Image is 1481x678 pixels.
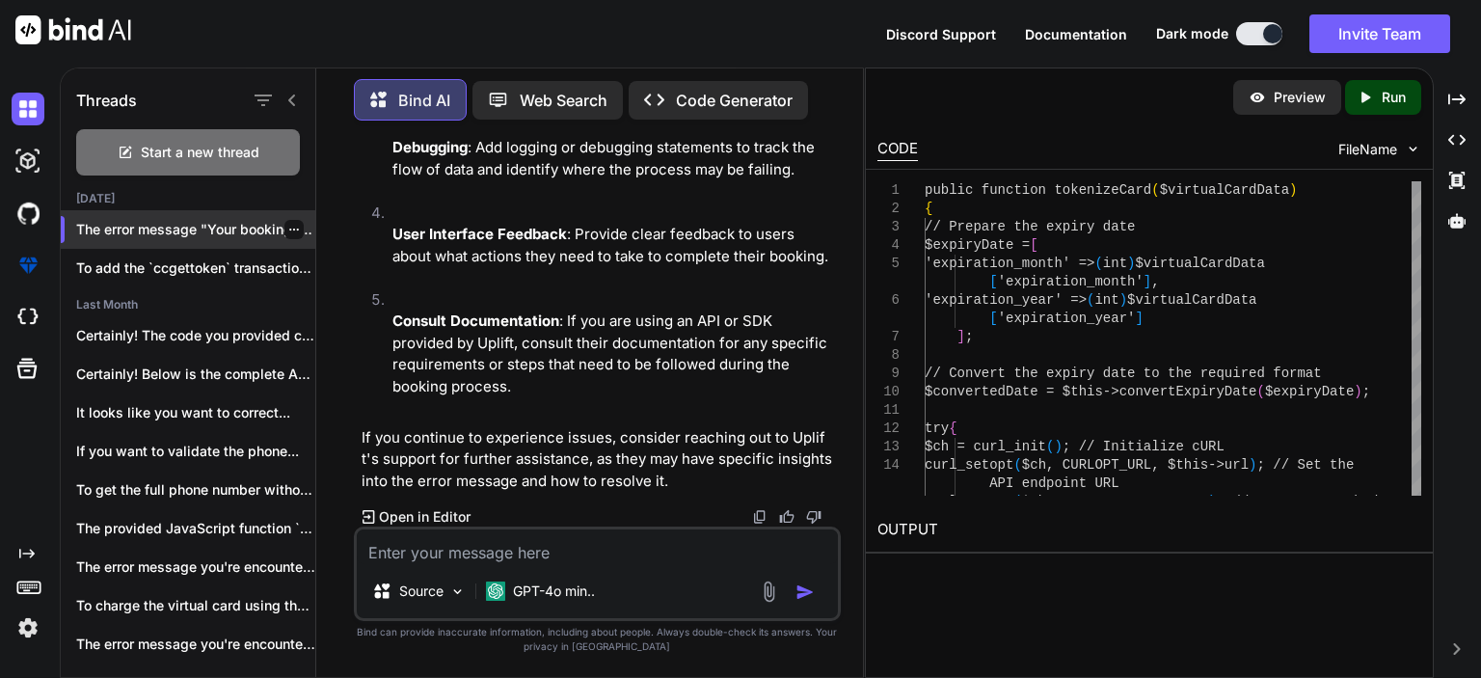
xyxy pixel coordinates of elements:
p: GPT-4o min.. [513,582,595,601]
p: Certainly! The code you provided can be... [76,326,315,345]
h2: [DATE] [61,191,315,206]
span: , [1151,274,1159,289]
p: Open in Editor [379,507,471,527]
img: premium [12,249,44,282]
span: ( [1095,256,1103,271]
img: settings [12,611,44,644]
span: ) [1289,182,1297,198]
img: Bind AI [15,15,131,44]
img: darkAi-studio [12,145,44,177]
span: ( [1046,439,1054,454]
div: 6 [877,291,900,310]
span: // Prepare the expiry date [925,219,1135,234]
h2: Last Month [61,297,315,312]
span: $convertedDate = $this->convertExpiryDate [925,384,1256,399]
strong: User Interface Feedback [392,225,567,243]
span: $expiryDate = [925,237,1030,253]
div: CODE [877,138,918,161]
h1: Threads [76,89,137,112]
span: ; [965,329,973,344]
span: public function tokenizeCard [925,182,1151,198]
span: [ [989,274,997,289]
img: GPT-4o mini [486,582,505,601]
p: The provided JavaScript function `myOnChangeCallback` is designed... [76,519,315,538]
span: ; // Initialize cURL [1063,439,1225,454]
span: curl_setopt [925,494,1013,509]
span: ; // Set the [1257,457,1355,473]
p: : Add logging or debugging statements to track the flow of data and identify where the process ma... [392,137,837,180]
p: To charge the virtual card using the... [76,596,315,615]
img: like [779,509,794,525]
span: ; [1362,384,1370,399]
span: $virtualCardData [1136,256,1265,271]
h2: OUTPUT [866,507,1433,553]
p: Bind can provide inaccurate information, including about people. Always double-check its answers.... [354,625,841,654]
span: ( [1151,182,1159,198]
span: ) [1354,384,1361,399]
img: attachment [758,581,780,603]
div: 4 [877,236,900,255]
p: : If you are using an API or SDK provided by Uplift, consult their documentation for any specific... [392,311,837,397]
span: $ch, CURLOPT_POST, true [1022,494,1208,509]
p: Bind AI [398,89,450,112]
p: To add the `ccgettoken` transaction type... [76,258,315,278]
strong: Consult Documentation [392,312,559,330]
span: 'expiration_year' [998,311,1136,326]
p: : Provide clear feedback to users about what actions they need to take to complete their booking. [392,224,837,267]
span: 'expiration_month' [998,274,1144,289]
div: 9 [877,365,900,383]
span: ] [1136,311,1144,326]
p: It looks like you want to correct... [76,403,315,422]
p: Source [399,582,444,601]
span: $expiryDate [1265,384,1354,399]
p: Run [1382,88,1406,107]
img: dislike [806,509,821,525]
span: ( [1014,457,1022,473]
div: 8 [877,346,900,365]
p: Certainly! Below is the complete AJAX code... [76,365,315,384]
span: Documentation [1025,26,1127,42]
strong: Debugging [392,138,468,156]
span: [ [989,311,997,326]
span: mat [1298,366,1322,381]
img: Pick Models [449,583,466,600]
p: The error message "Your booking is not c... [76,220,315,239]
span: try [925,420,949,436]
p: To get the full phone number without... [76,480,315,500]
span: Discord Support [886,26,996,42]
span: ] [957,329,965,344]
span: ( [1087,292,1094,308]
img: cloudideIcon [12,301,44,334]
span: Dark mode [1156,24,1228,43]
div: 13 [877,438,900,456]
span: ) [1127,256,1135,271]
div: 15 [877,493,900,511]
span: ; // Set POST method [1217,494,1379,509]
span: ) [1055,439,1063,454]
span: $virtualCardData [1160,182,1289,198]
div: 14 [877,456,900,475]
span: FileName [1338,140,1397,159]
div: 3 [877,218,900,236]
span: $ch, CURLOPT_URL, $this->url [1022,457,1249,473]
span: $virtualCardData [1127,292,1256,308]
span: [ [1030,237,1037,253]
div: 12 [877,420,900,438]
div: 5 [877,255,900,273]
span: ) [1208,494,1216,509]
p: If you want to validate the phone... [76,442,315,461]
p: If you continue to experience issues, consider reaching out to Uplift's support for further assis... [362,427,837,493]
p: Code Generator [676,89,793,112]
button: Invite Team [1309,14,1450,53]
img: preview [1249,89,1266,106]
button: Documentation [1025,24,1127,44]
span: // Convert the expiry date to the required for [925,366,1297,381]
span: ( [1014,494,1022,509]
span: int [1095,292,1119,308]
span: $ch = curl_init [925,439,1046,454]
div: 2 [877,200,900,218]
span: ] [1144,274,1151,289]
span: int [1103,256,1127,271]
p: The error message you're encountering, `Uncaught TypeError:... [76,635,315,654]
span: ) [1249,457,1256,473]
